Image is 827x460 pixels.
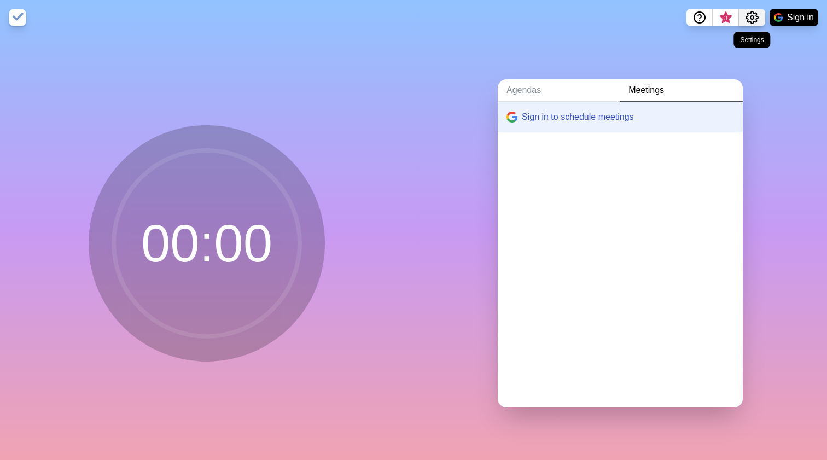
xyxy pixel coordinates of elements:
[721,14,730,22] span: 3
[498,102,743,132] button: Sign in to schedule meetings
[498,79,620,102] a: Agendas
[770,9,818,26] button: Sign in
[9,9,26,26] img: timeblocks logo
[620,79,743,102] a: Meetings
[506,112,517,123] img: google logo
[713,9,739,26] button: What’s new
[774,13,783,22] img: google logo
[686,9,713,26] button: Help
[739,9,765,26] button: Settings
